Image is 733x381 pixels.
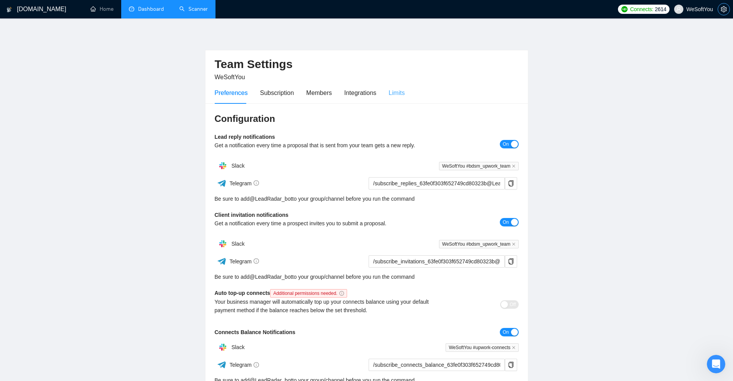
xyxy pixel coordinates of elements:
[439,162,518,170] span: WeSoftYou #bdsm_upwork_team
[718,3,730,15] button: setting
[217,360,227,369] img: ww3wtPAAAAAElFTkSuQmCC
[215,219,443,228] div: Get a notification every time a prospect invites you to submit a proposal.
[246,3,260,17] div: Close
[505,177,517,190] button: copy
[510,300,516,309] span: Off
[231,163,244,169] span: Slack
[505,258,517,265] span: copy
[215,158,230,173] img: hpQkSZIkSZIkSZIkSZIkSZIkSZIkSZIkSZIkSZIkSZIkSZIkSZIkSZIkSZIkSZIkSZIkSZIkSZIkSZIkSZIkSZIkSZIkSZIkS...
[505,359,517,371] button: copy
[179,6,208,12] a: searchScanner
[5,3,20,18] button: go back
[676,7,681,12] span: user
[505,362,517,368] span: copy
[621,6,628,12] img: upwork-logo.png
[90,6,114,12] a: homeHome
[215,74,245,80] span: WeSoftYou
[505,255,517,268] button: copy
[254,258,259,264] span: info-circle
[503,140,509,148] span: On
[129,6,164,12] a: dashboardDashboard
[215,57,519,72] h2: Team Settings
[215,212,289,218] b: Client invitation notifications
[250,273,292,281] a: @LeadRadar_bot
[231,241,244,247] span: Slack
[215,141,443,150] div: Get a notification every time a proposal that is sent from your team gets a new reply.
[707,355,725,373] iframe: Intercom live chat
[217,256,227,266] img: ww3wtPAAAAAElFTkSuQmCC
[254,180,259,186] span: info-circle
[215,195,519,203] div: Be sure to add to your group/channel before you run the command
[439,240,518,248] span: WeSoftYou #bdsm_upwork_team
[512,346,516,349] span: close
[231,3,246,18] button: Collapse window
[215,236,230,251] img: hpQkSZIkSZIkSZIkSZIkSZIkSZIkSZIkSZIkSZIkSZIkSZIkSZIkSZIkSZIkSZIkSZIkSZIkSZIkSZIkSZIkSZIkSZIkSZIkS...
[215,273,519,281] div: Be sure to add to your group/channel before you run the command
[655,5,666,13] span: 2614
[260,88,294,98] div: Subscription
[630,5,653,13] span: Connects:
[215,329,296,335] b: Connects Balance Notifications
[505,180,517,186] span: copy
[7,3,12,16] img: logo
[503,218,509,226] span: On
[718,6,730,12] a: setting
[215,113,519,125] h3: Configuration
[215,134,275,140] b: Lead reply notifications
[306,88,332,98] div: Members
[229,180,259,186] span: Telegram
[512,242,516,246] span: close
[215,339,230,355] img: hpQkSZIkSZIkSZIkSZIkSZIkSZIkSZIkSZIkSZIkSZIkSZIkSZIkSZIkSZIkSZIkSZIkSZIkSZIkSZIkSZIkSZIkSZIkSZIkS...
[339,291,344,296] span: info-circle
[229,258,259,265] span: Telegram
[215,88,248,98] div: Preferences
[270,289,347,298] span: Additional permissions needed.
[217,178,227,188] img: ww3wtPAAAAAElFTkSuQmCC
[512,164,516,168] span: close
[503,328,509,336] span: On
[344,88,377,98] div: Integrations
[231,344,244,350] span: Slack
[389,88,405,98] div: Limits
[446,343,518,352] span: WeSoftYou #upwork-connects
[215,290,350,296] b: Auto top-up connects
[215,298,443,314] div: Your business manager will automatically top up your connects balance using your default payment ...
[250,195,292,203] a: @LeadRadar_bot
[254,362,259,368] span: info-circle
[229,362,259,368] span: Telegram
